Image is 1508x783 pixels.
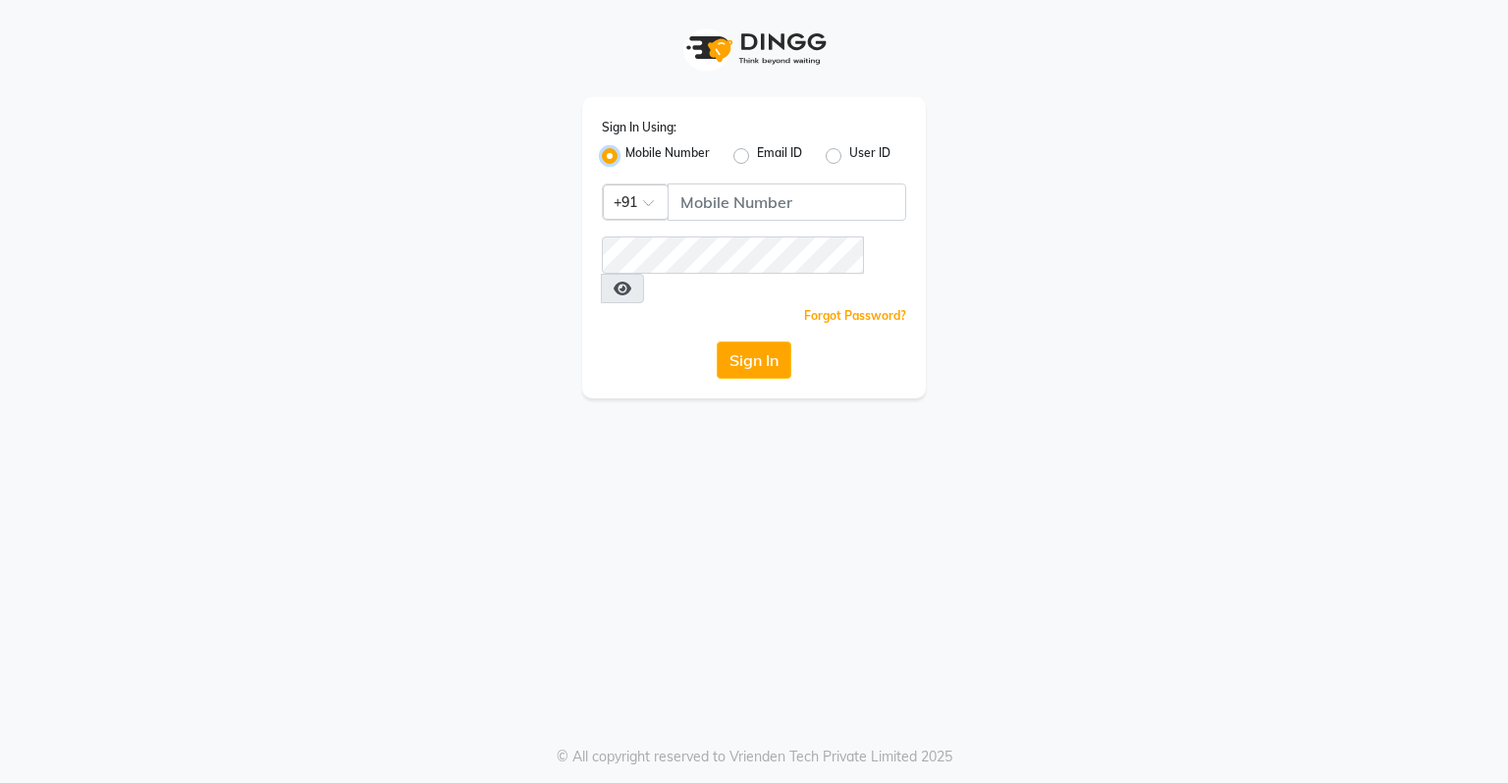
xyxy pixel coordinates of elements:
label: Sign In Using: [602,119,676,136]
label: User ID [849,144,890,168]
label: Mobile Number [625,144,710,168]
input: Username [602,236,864,274]
button: Sign In [717,341,791,379]
label: Email ID [757,144,802,168]
input: Username [668,183,906,221]
img: logo1.svg [675,20,833,78]
a: Forgot Password? [804,308,906,323]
